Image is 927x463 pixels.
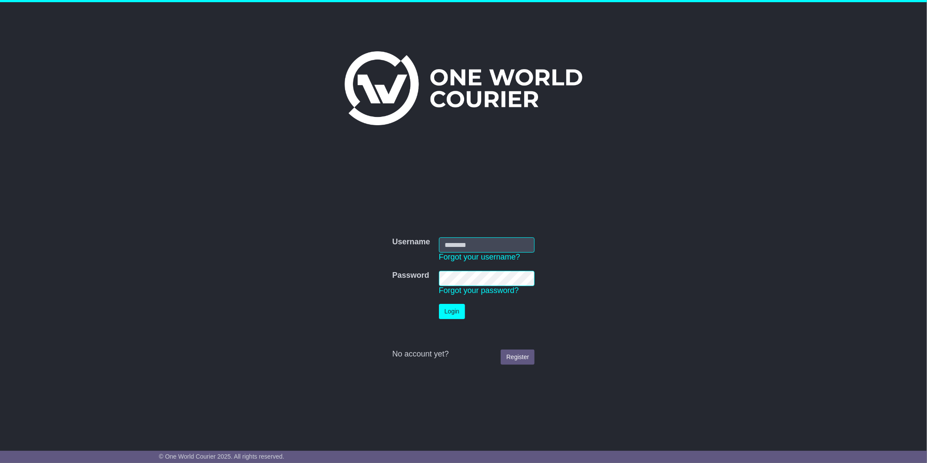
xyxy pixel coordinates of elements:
[439,286,519,295] a: Forgot your password?
[439,253,520,261] a: Forgot your username?
[501,350,535,365] a: Register
[159,453,285,460] span: © One World Courier 2025. All rights reserved.
[439,304,465,319] button: Login
[345,51,582,125] img: One World
[392,271,429,280] label: Password
[392,237,430,247] label: Username
[392,350,535,359] div: No account yet?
